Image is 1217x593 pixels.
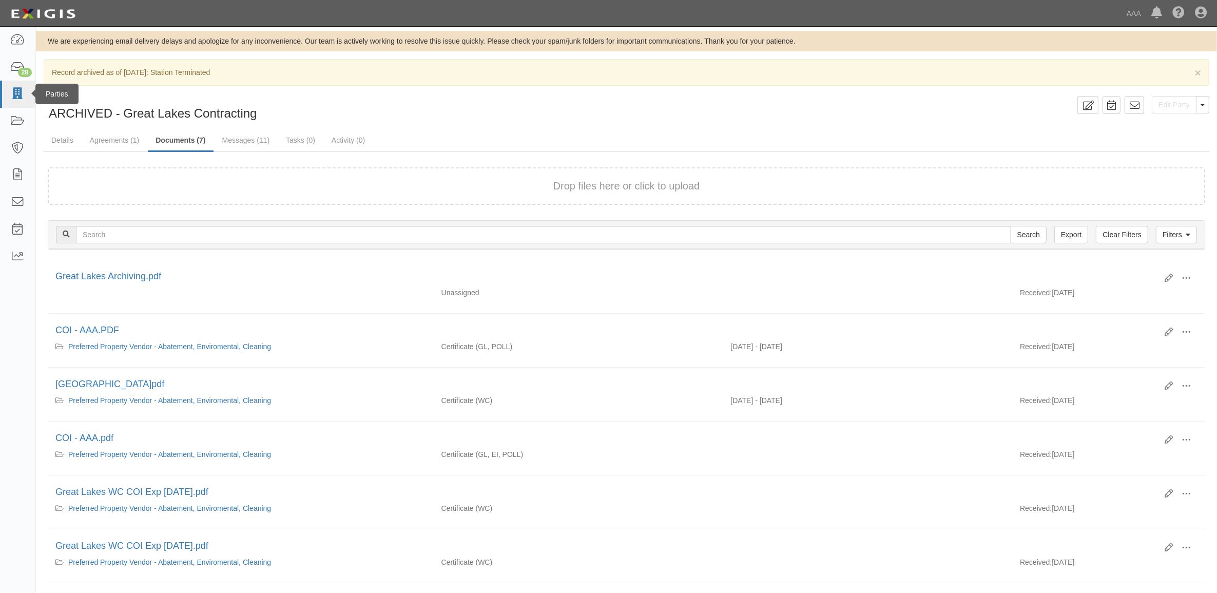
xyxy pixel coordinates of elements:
p: Record archived as of [DATE]: Station Terminated [52,67,1201,78]
a: Great Lakes WC COI Exp [DATE].pdf [55,541,208,551]
button: Close [1195,67,1201,78]
div: Great Lakes.pdf [55,378,1157,391]
a: COI - AAA.PDF [55,325,119,335]
a: Agreements (1) [82,130,147,150]
p: Received: [1020,288,1052,298]
div: Effective - Expiration [723,449,1012,450]
div: Great Lakes Archiving.pdf [55,270,1157,283]
a: Preferred Property Vendor - Abatement, Enviromental, Cleaning [68,504,271,512]
p: Received: [1020,503,1052,513]
a: COI - AAA.pdf [55,433,113,443]
p: Received: [1020,557,1052,567]
a: Clear Filters [1096,226,1148,243]
a: Activity (0) [324,130,373,150]
p: Received: [1020,449,1052,460]
input: Search [76,226,1011,243]
img: logo-5460c22ac91f19d4615b14bd174203de0afe785f0fc80cf4dbbc73dc1793850b.png [8,5,79,23]
div: Party [48,96,257,105]
div: [DATE] [1012,557,1205,572]
a: Filters [1156,226,1197,243]
a: Messages (11) [215,130,278,150]
div: [DATE] [1012,449,1205,465]
div: COI - AAA.PDF [55,324,1157,337]
div: Preferred Property Vendor - Abatement, Enviromental, Cleaning [55,557,426,567]
div: Preferred Property Vendor - Abatement, Enviromental, Cleaning [55,449,426,460]
div: Workers Compensation/Employers Liability [434,395,723,406]
div: Effective - Expiration [723,503,1012,504]
div: [DATE] [1012,395,1205,411]
button: Drop files here or click to upload [553,179,700,194]
div: Great Lakes WC COI Exp 7-1-24.pdf [55,486,1157,499]
div: COI - AAA.pdf [55,432,1157,445]
div: General Liability Pollution Liability [434,341,723,352]
div: General Liability Environmental Impairment Pollution Liability [434,449,723,460]
div: ARCHIVED - Great Lakes Contracting [44,96,619,122]
a: Preferred Property Vendor - Abatement, Enviromental, Cleaning [68,450,271,458]
span: ARCHIVED - Great Lakes Contracting [49,106,257,120]
div: Workers Compensation [434,557,723,567]
div: Preferred Property Vendor - Abatement, Enviromental, Cleaning [55,395,426,406]
div: [DATE] [1012,503,1205,519]
input: Search [1011,226,1047,243]
div: Effective 08/04/2024 - Expiration 08/04/2025 [723,341,1012,352]
div: 28 [18,68,32,77]
div: Effective 07/23/2024 - Expiration 07/23/2025 [723,395,1012,406]
a: Export [1054,226,1088,243]
a: Great Lakes Archiving.pdf [55,271,161,281]
p: Received: [1020,341,1052,352]
div: [DATE] [1012,288,1205,303]
a: AAA [1122,3,1146,24]
a: Great Lakes WC COI Exp [DATE].pdf [55,487,208,497]
a: Preferred Property Vendor - Abatement, Enviromental, Cleaning [68,396,271,405]
div: Great Lakes WC COI Exp 7-1-23.pdf [55,540,1157,553]
div: We are experiencing email delivery delays and apologize for any inconvenience. Our team is active... [36,36,1217,46]
div: Preferred Property Vendor - Abatement, Enviromental, Cleaning [55,341,426,352]
div: Effective - Expiration [723,557,1012,558]
div: [DATE] [1012,341,1205,357]
a: Details [44,130,81,150]
div: Parties [35,84,79,104]
a: Documents (7) [148,130,213,152]
a: [GEOGRAPHIC_DATA]pdf [55,379,164,389]
p: Received: [1020,395,1052,406]
a: Tasks (0) [278,130,323,150]
div: Unassigned [434,288,723,298]
a: Preferred Property Vendor - Abatement, Enviromental, Cleaning [68,558,271,566]
a: Edit Party [1152,96,1196,113]
span: × [1195,67,1201,79]
div: Workers Compensation/Employers Liability [434,503,723,513]
i: Help Center - Complianz [1172,7,1185,20]
a: Preferred Property Vendor - Abatement, Enviromental, Cleaning [68,342,271,351]
div: Preferred Property Vendor - Abatement, Enviromental, Cleaning [55,503,426,513]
